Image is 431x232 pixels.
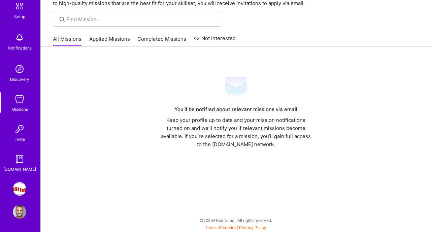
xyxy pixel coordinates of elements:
[239,225,266,230] a: Privacy Policy
[205,225,237,230] a: Terms of Service
[13,122,26,136] img: Invite
[158,116,314,148] div: Keep your profile up to date and your mission notifications turned on and we’ll notify you if rel...
[3,166,36,173] div: [DOMAIN_NAME]
[13,62,26,76] img: discovery
[53,35,81,46] a: All Missions
[13,31,26,44] img: bell
[14,13,25,20] div: Setup
[13,182,26,196] img: Steelbay.ai: AI Engineer for Multi-Agent Platform
[225,76,247,98] img: Mail
[13,92,26,106] img: teamwork
[14,136,25,143] div: Invite
[66,16,216,23] input: Find Mission...
[13,205,26,219] img: User Avatar
[40,212,431,229] div: © 2025 ATeams Inc., All rights reserved.
[137,35,186,46] a: Completed Missions
[58,15,66,23] i: icon SearchGrey
[11,182,28,196] a: Steelbay.ai: AI Engineer for Multi-Agent Platform
[194,34,236,46] a: Not Interested
[11,205,28,219] a: User Avatar
[158,105,314,113] div: You’ll be notified about relevant missions via email
[205,225,266,230] span: |
[10,76,29,83] div: Discovery
[89,35,130,46] a: Applied Missions
[13,152,26,166] img: guide book
[11,106,28,113] div: Missions
[8,44,32,52] div: Notifications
